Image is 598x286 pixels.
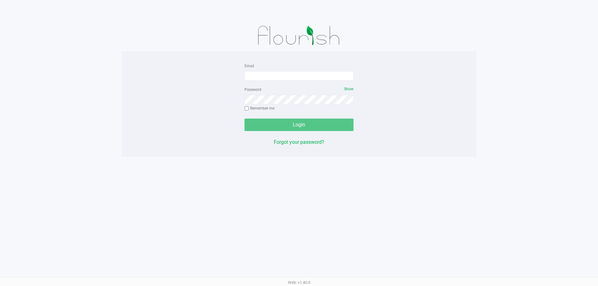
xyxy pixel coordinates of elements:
button: Forgot your password? [274,138,324,146]
span: Web: v1.40.0 [288,280,310,285]
label: Email [244,63,254,69]
label: Remember me [244,105,274,111]
input: Remember me [244,106,249,111]
label: Password [244,87,261,92]
span: Show [344,87,354,91]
